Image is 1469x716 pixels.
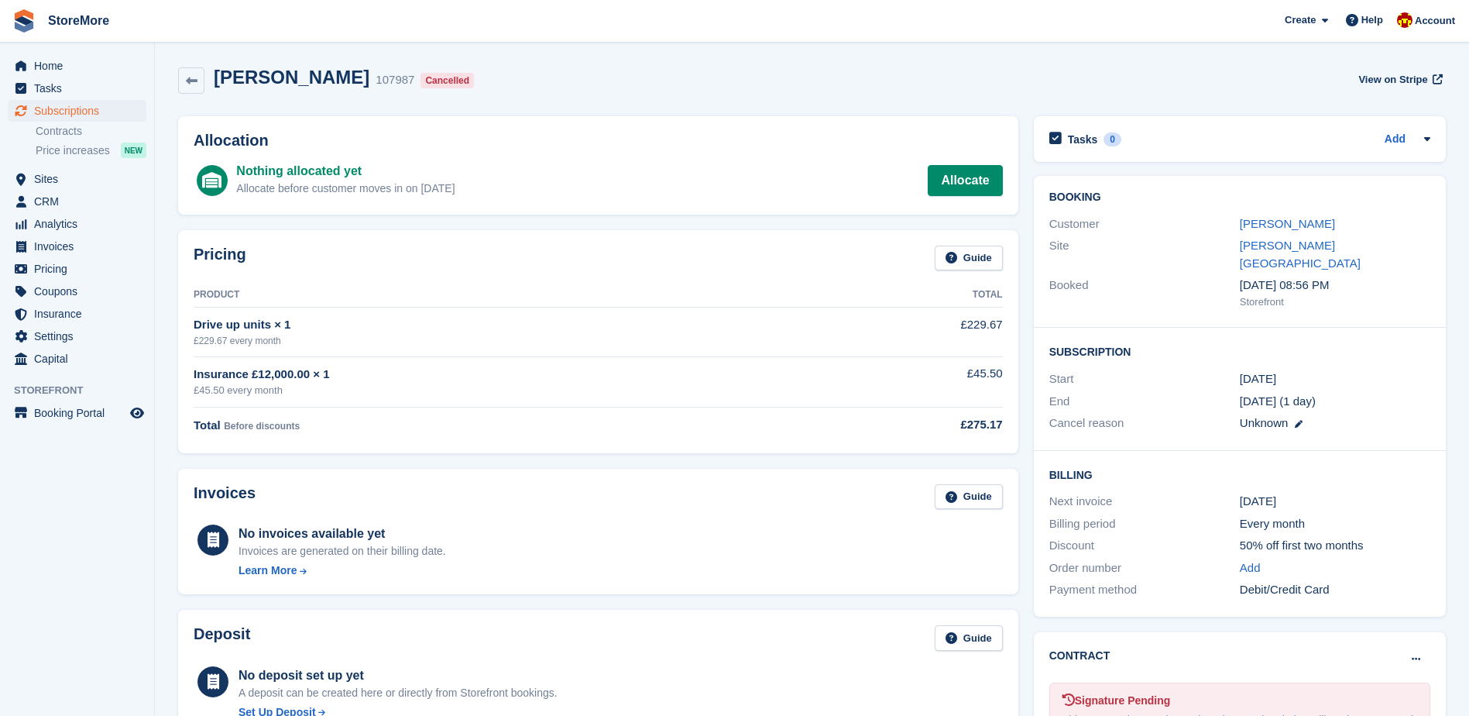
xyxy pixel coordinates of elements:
[1240,537,1430,555] div: 50% off first two months
[194,246,246,271] h2: Pricing
[1240,217,1335,230] a: [PERSON_NAME]
[34,402,127,424] span: Booking Portal
[36,142,146,159] a: Price increases NEW
[34,100,127,122] span: Subscriptions
[1049,343,1430,359] h2: Subscription
[1240,239,1361,270] a: [PERSON_NAME][GEOGRAPHIC_DATA]
[1240,370,1276,388] time: 2025-09-26 00:00:00 UTC
[420,73,474,88] div: Cancelled
[1049,215,1240,233] div: Customer
[34,236,127,257] span: Invoices
[8,100,146,122] a: menu
[1049,493,1240,511] div: Next invoice
[1240,416,1289,429] span: Unknown
[239,525,446,543] div: No invoices available yet
[8,55,146,77] a: menu
[194,383,812,398] div: £45.50 every month
[1062,693,1417,709] div: Signature Pending
[1240,277,1430,294] div: [DATE] 08:56 PM
[8,281,146,302] a: menu
[1397,12,1412,28] img: Store More Team
[34,213,127,235] span: Analytics
[194,418,221,432] span: Total
[8,168,146,190] a: menu
[224,421,300,432] span: Before discounts
[194,625,250,651] h2: Deposit
[1049,191,1430,204] h2: Booking
[8,258,146,280] a: menu
[194,366,812,384] div: Insurance £12,000.00 × 1
[8,348,146,370] a: menu
[34,77,127,99] span: Tasks
[1049,515,1240,533] div: Billing period
[239,563,446,579] a: Learn More
[8,325,146,347] a: menu
[239,543,446,559] div: Invoices are generated on their billing date.
[239,666,558,685] div: No deposit set up yet
[239,563,297,579] div: Learn More
[236,181,455,197] div: Allocate before customer moves in on [DATE]
[34,303,127,325] span: Insurance
[36,124,146,139] a: Contracts
[812,416,1003,434] div: £275.17
[194,484,256,510] h2: Invoices
[36,143,110,158] span: Price increases
[1049,370,1240,388] div: Start
[935,625,1003,651] a: Guide
[812,356,1003,407] td: £45.50
[1049,415,1240,432] div: Cancel reason
[1068,133,1098,146] h2: Tasks
[1361,12,1383,28] span: Help
[1049,466,1430,482] h2: Billing
[34,281,127,302] span: Coupons
[1049,277,1240,309] div: Booked
[34,348,127,370] span: Capital
[1240,394,1316,408] span: [DATE] (1 day)
[14,383,154,398] span: Storefront
[1358,72,1427,88] span: View on Stripe
[1049,237,1240,272] div: Site
[1049,537,1240,555] div: Discount
[1240,294,1430,310] div: Storefront
[1049,559,1240,577] div: Order number
[1049,581,1240,599] div: Payment method
[1385,131,1406,149] a: Add
[935,484,1003,510] a: Guide
[1103,133,1121,146] div: 0
[194,132,1003,150] h2: Allocation
[194,316,812,334] div: Drive up units × 1
[194,283,812,308] th: Product
[1240,559,1261,577] a: Add
[34,55,127,77] span: Home
[42,8,115,33] a: StoreMore
[8,191,146,212] a: menu
[121,143,146,158] div: NEW
[8,213,146,235] a: menu
[1285,12,1316,28] span: Create
[214,67,369,88] h2: [PERSON_NAME]
[376,71,414,89] div: 107987
[194,334,812,348] div: £229.67 every month
[34,191,127,212] span: CRM
[8,303,146,325] a: menu
[1415,13,1455,29] span: Account
[34,258,127,280] span: Pricing
[1240,493,1430,511] div: [DATE]
[1049,648,1110,664] h2: Contract
[935,246,1003,271] a: Guide
[8,236,146,257] a: menu
[8,77,146,99] a: menu
[239,685,558,701] p: A deposit can be created here or directly from Storefront bookings.
[812,283,1003,308] th: Total
[34,168,127,190] span: Sites
[1240,581,1430,599] div: Debit/Credit Card
[12,9,36,33] img: stora-icon-8386f47178a22dfd0bd8f6a31ec36ba5ce8667c1dd55bd0f319d3a0aa187defe.svg
[928,165,1002,196] a: Allocate
[236,162,455,181] div: Nothing allocated yet
[128,404,146,422] a: Preview store
[812,308,1003,356] td: £229.67
[1240,515,1430,533] div: Every month
[1049,393,1240,411] div: End
[8,402,146,424] a: menu
[34,325,127,347] span: Settings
